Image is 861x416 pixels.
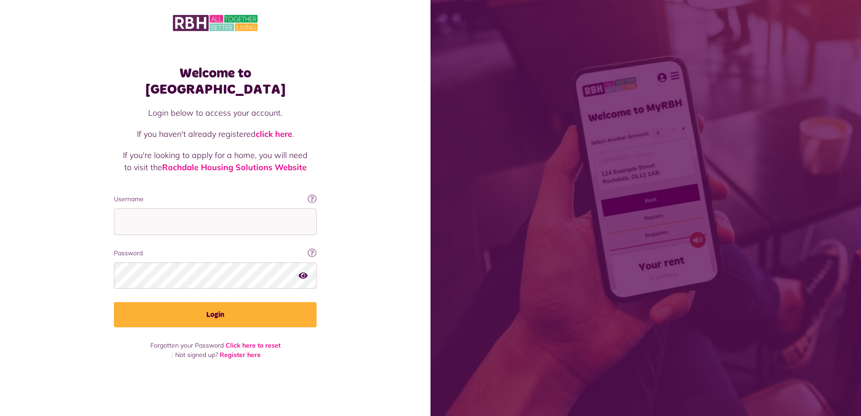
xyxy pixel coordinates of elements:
[173,14,258,32] img: MyRBH
[123,149,308,173] p: If you're looking to apply for a home, you will need to visit the
[114,65,317,98] h1: Welcome to [GEOGRAPHIC_DATA]
[162,162,307,172] a: Rochdale Housing Solutions Website
[114,302,317,327] button: Login
[256,129,292,139] a: click here
[123,128,308,140] p: If you haven't already registered .
[114,249,317,258] label: Password
[150,341,224,349] span: Forgotten your Password
[123,107,308,119] p: Login below to access your account.
[175,351,218,359] span: Not signed up?
[226,341,281,349] a: Click here to reset
[114,194,317,204] label: Username
[220,351,261,359] a: Register here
